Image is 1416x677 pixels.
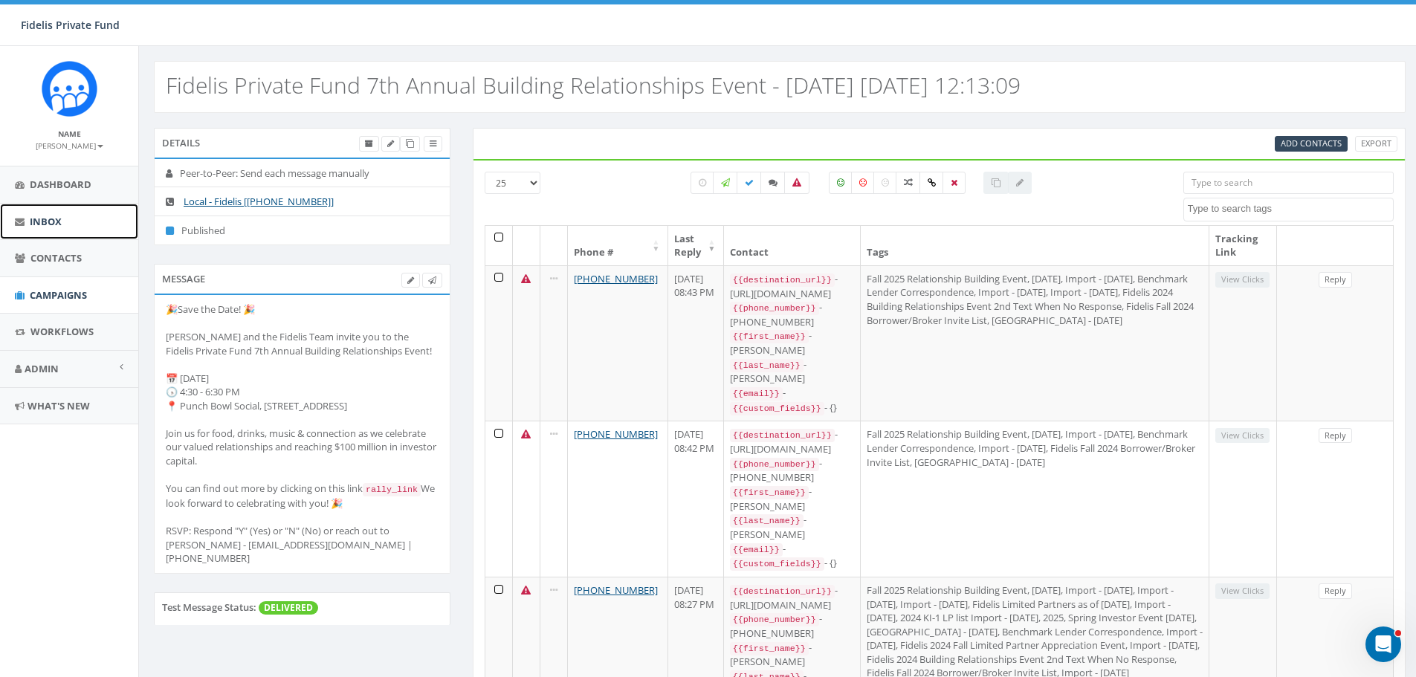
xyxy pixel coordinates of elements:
[760,172,786,194] label: Replied
[42,61,97,117] img: Rally_Corp_Icon.png
[58,129,81,139] small: Name
[730,557,824,571] code: {{custom_fields}}
[668,421,724,577] td: [DATE] 08:42 PM
[730,272,854,300] div: - [URL][DOMAIN_NAME]
[730,402,824,415] code: {{custom_fields}}
[387,137,394,149] span: Edit Campaign Title
[30,178,91,191] span: Dashboard
[730,458,819,471] code: {{phone_number}}
[730,387,783,401] code: {{email}}
[730,583,854,612] div: - [URL][DOMAIN_NAME]
[730,485,854,513] div: - [PERSON_NAME]
[730,456,854,485] div: - [PHONE_NUMBER]
[873,172,897,194] label: Neutral
[407,274,414,285] span: Edit Campaign Body
[861,265,1209,421] td: Fall 2025 Relationship Building Event, [DATE], Import - [DATE], Benchmark Lender Correspondence, ...
[30,251,82,265] span: Contacts
[730,542,854,557] div: -
[730,429,835,442] code: {{destination_url}}
[155,216,450,245] li: Published
[36,140,103,151] small: [PERSON_NAME]
[730,357,854,386] div: - [PERSON_NAME]
[574,272,658,285] a: [PHONE_NUMBER]
[36,138,103,152] a: [PERSON_NAME]
[406,137,414,149] span: Clone Campaign
[784,172,809,194] label: Bounced
[1281,137,1342,149] span: CSV files only
[1209,226,1277,265] th: Tracking Link
[154,264,450,294] div: Message
[691,172,714,194] label: Pending
[1319,583,1352,599] a: Reply
[730,543,783,557] code: {{email}}
[737,172,762,194] label: Delivered
[730,359,804,372] code: {{last_name}}
[730,486,809,499] code: {{first_name}}
[162,600,256,615] label: Test Message Status:
[155,159,450,188] li: Peer-to-Peer: Send each message manually
[1365,626,1401,662] iframe: Intercom live chat
[184,195,334,208] a: Local - Fidelis [[PHONE_NUMBER]]
[730,300,854,328] div: - [PHONE_NUMBER]
[730,514,804,528] code: {{last_name}}
[1355,136,1397,152] a: Export
[730,330,809,343] code: {{first_name}}
[30,288,87,302] span: Campaigns
[730,273,835,287] code: {{destination_url}}
[730,302,819,315] code: {{phone_number}}
[730,556,854,571] div: - {}
[259,601,318,615] span: DELIVERED
[829,172,853,194] label: Positive
[730,641,854,669] div: - [PERSON_NAME]
[1188,202,1393,216] textarea: Search
[1319,272,1352,288] a: Reply
[730,642,809,655] code: {{first_name}}
[668,226,724,265] th: Last Reply: activate to sort column ascending
[30,215,62,228] span: Inbox
[30,325,94,338] span: Workflows
[166,226,181,236] i: Published
[861,421,1209,577] td: Fall 2025 Relationship Building Event, [DATE], Import - [DATE], Benchmark Lender Correspondence, ...
[861,226,1209,265] th: Tags
[21,18,120,32] span: Fidelis Private Fund
[730,613,819,626] code: {{phone_number}}
[919,172,944,194] label: Link Clicked
[730,513,854,541] div: - [PERSON_NAME]
[25,362,59,375] span: Admin
[363,483,421,496] code: rally_link
[730,386,854,401] div: -
[730,612,854,640] div: - [PHONE_NUMBER]
[428,274,436,285] span: Send Test Message
[851,172,875,194] label: Negative
[896,172,921,194] label: Mixed
[154,128,450,158] div: Details
[1319,428,1352,444] a: Reply
[943,172,966,194] label: Removed
[430,137,436,149] span: View Campaign Delivery Statistics
[365,137,373,149] span: Archive Campaign
[574,583,658,597] a: [PHONE_NUMBER]
[166,302,439,566] div: 🎉Save the Date! 🎉 [PERSON_NAME] and the Fidelis Team invite you to the Fidelis Private Fund 7th A...
[166,169,180,178] i: Peer-to-Peer
[28,399,90,412] span: What's New
[1275,136,1348,152] a: Add Contacts
[668,265,724,421] td: [DATE] 08:43 PM
[568,226,668,265] th: Phone #: activate to sort column ascending
[1183,172,1394,194] input: Type to search
[713,172,738,194] label: Sending
[730,328,854,357] div: - [PERSON_NAME]
[724,226,861,265] th: Contact
[730,401,854,415] div: - {}
[1281,137,1342,149] span: Add Contacts
[166,73,1021,97] h2: Fidelis Private Fund 7th Annual Building Relationships Event - [DATE] [DATE] 12:13:09
[730,427,854,456] div: - [URL][DOMAIN_NAME]
[730,585,835,598] code: {{destination_url}}
[574,427,658,441] a: [PHONE_NUMBER]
